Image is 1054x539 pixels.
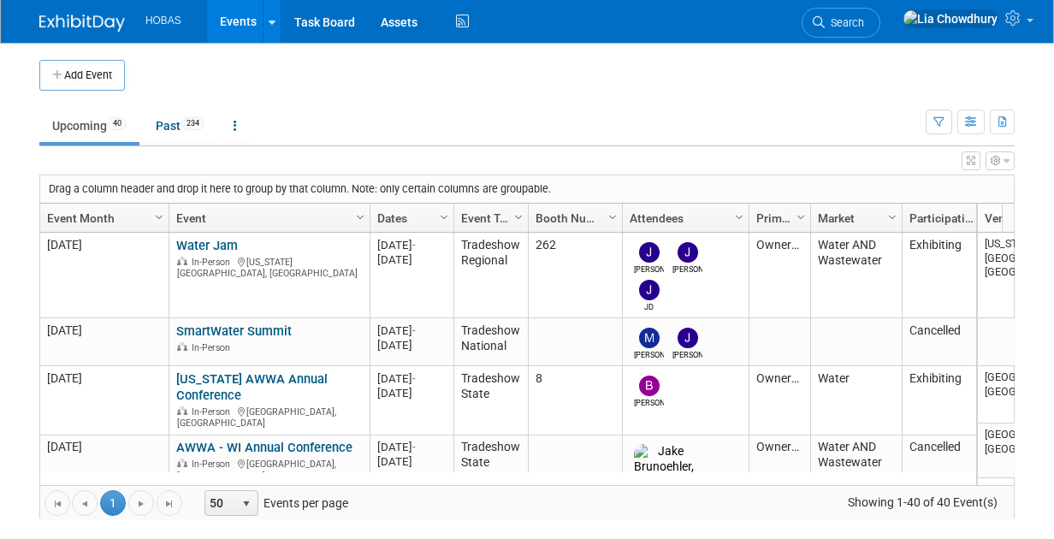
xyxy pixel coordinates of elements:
a: Event Month [47,204,157,233]
div: Mike Bussio [634,348,664,361]
span: Column Settings [512,210,525,224]
a: Column Settings [435,204,454,229]
a: Go to the next page [128,490,154,516]
div: [DATE] [377,371,446,386]
a: Column Settings [792,204,811,229]
td: Water AND Wastewater [810,435,902,509]
td: [DATE] [40,435,169,509]
a: Go to the previous page [72,490,98,516]
div: [DATE] [377,323,446,338]
td: Water [810,366,902,435]
td: Owners/Engineers [749,233,810,318]
span: Column Settings [732,210,746,224]
span: Go to the next page [134,497,148,511]
span: Go to the first page [50,497,64,511]
td: [DATE] [40,233,169,318]
a: Column Settings [352,204,370,229]
div: [DATE] [377,386,446,400]
div: [DATE] [377,252,446,267]
img: Mike Bussio [639,328,660,348]
td: Tradeshow State [453,366,528,435]
a: Attendees [630,204,737,233]
span: Go to the last page [163,497,176,511]
span: Column Settings [353,210,367,224]
img: In-Person Event [177,459,187,467]
div: [DATE] [377,454,446,469]
span: Showing 1-40 of 40 Event(s) [832,490,1014,514]
a: Dates [377,204,442,233]
div: Jeffrey LeBlanc [672,263,702,275]
span: - [412,239,416,252]
span: In-Person [192,342,235,353]
a: Primary Attendees [756,204,799,233]
span: Column Settings [437,210,451,224]
div: Drag a column header and drop it here to group by that column. Note: only certain columns are gro... [40,175,1014,203]
span: 40 [108,117,127,130]
a: Market [818,204,891,233]
span: Search [825,16,864,29]
a: Go to the first page [44,490,70,516]
a: Go to the last page [157,490,182,516]
img: Jake Brunoehler, P. E. [634,444,694,490]
td: Owners/Engineers [749,435,810,509]
a: Column Settings [731,204,749,229]
div: [DATE] [377,440,446,454]
img: ExhibitDay [39,15,125,32]
div: [GEOGRAPHIC_DATA], [GEOGRAPHIC_DATA] [176,404,362,429]
img: Bryant Welch [639,376,660,396]
span: In-Person [192,257,235,268]
img: Jeffrey LeBlanc [678,328,698,348]
a: AWWA - WI Annual Conference [176,440,352,455]
a: Column Settings [884,204,903,229]
td: 8 [528,366,622,435]
span: In-Person [192,406,235,418]
div: [DATE] [377,238,446,252]
img: JD Demore [639,280,660,300]
span: Go to the previous page [78,497,92,511]
div: Bryant Welch [634,396,664,409]
img: In-Person Event [177,257,187,265]
span: Events per page [183,490,365,516]
img: Joe Tipton [639,242,660,263]
td: Cancelled [902,318,995,366]
td: Owners/Engineers [749,366,810,435]
span: - [412,441,416,453]
a: Water Jam [176,238,238,253]
td: Tradeshow National [453,318,528,366]
a: Venue Location [985,204,1044,233]
a: SmartWater Summit [176,323,292,339]
a: Column Settings [510,204,529,229]
img: In-Person Event [177,342,187,351]
button: Add Event [39,60,125,91]
div: [US_STATE][GEOGRAPHIC_DATA], [GEOGRAPHIC_DATA] [176,254,362,280]
a: Search [802,8,880,38]
span: Column Settings [885,210,899,224]
div: JD Demore [634,300,664,313]
span: Column Settings [794,210,808,224]
td: Exhibiting [902,366,995,435]
td: [DATE] [40,318,169,366]
img: In-Person Event [177,406,187,415]
a: Column Settings [151,204,169,229]
a: Event Type (Tradeshow National, Regional, State, Sponsorship, Assoc Event) [461,204,517,233]
td: Water AND Wastewater [810,233,902,318]
span: Column Settings [606,210,619,224]
a: [US_STATE] AWWA Annual Conference [176,371,328,403]
span: 50 [205,491,234,515]
td: Tradeshow State [453,435,528,509]
a: Upcoming40 [39,110,139,142]
span: select [240,497,253,511]
span: - [412,324,416,337]
td: Tradeshow Regional [453,233,528,318]
a: Past234 [143,110,217,142]
div: [GEOGRAPHIC_DATA], [GEOGRAPHIC_DATA] [176,456,362,482]
td: 262 [528,233,622,318]
img: Jeffrey LeBlanc [678,242,698,263]
td: Cancelled [902,435,995,509]
a: Booth Number [536,204,611,233]
a: Event [176,204,358,233]
span: In-Person [192,459,235,470]
div: Jeffrey LeBlanc [672,348,702,361]
span: - [412,372,416,385]
a: Participation Type [909,204,984,233]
